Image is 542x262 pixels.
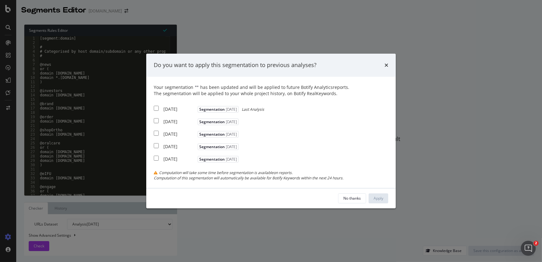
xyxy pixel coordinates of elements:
div: Do you want to apply this segmentation to previous analyses? [154,61,317,69]
span: [DATE] [225,144,237,149]
div: [DATE] [163,106,196,112]
iframe: Intercom live chat [521,241,536,256]
div: [DATE] [163,131,196,137]
span: [DATE] [225,157,237,162]
span: 2 [534,241,539,246]
span: Segmentation [198,119,239,125]
div: times [385,61,388,69]
span: " " [195,84,199,90]
span: Computation will take some time before segmentation is available on reports. [159,170,293,175]
div: The segmentation will be applied to your whole project history, on Botify RealKeywords. [154,90,388,97]
span: [DATE] [225,119,237,124]
span: Segmentation [198,131,239,138]
span: [DATE] [225,132,237,137]
span: Last Analysis [242,107,264,112]
button: Apply [369,193,388,203]
div: modal [146,54,396,208]
button: No thanks [338,193,366,203]
span: Segmentation [198,106,239,113]
span: [DATE] [225,107,237,112]
div: Your segmentation has been updated and will be applied to future Botify Analytics reports. [154,84,388,97]
div: [DATE] [163,143,196,150]
div: [DATE] [163,156,196,162]
span: Segmentation [198,143,239,150]
div: Apply [374,196,383,201]
span: Segmentation [198,156,239,163]
div: No thanks [343,196,361,201]
div: [DATE] [163,119,196,125]
div: Computation of this segmentation will automatically be available for Botify Keywords within the n... [154,175,388,181]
